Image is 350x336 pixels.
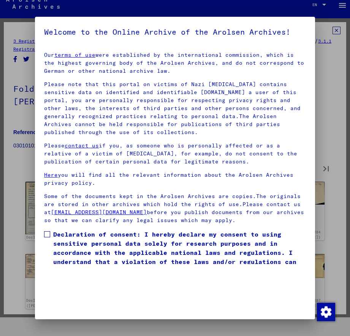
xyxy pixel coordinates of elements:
[44,80,306,136] p: Please note that this portal on victims of Nazi [MEDICAL_DATA] contains sensitive data on identif...
[44,142,306,166] p: Please if you, as someone who is personally affected or as a relative of a victim of [MEDICAL_DAT...
[51,209,147,216] a: [EMAIL_ADDRESS][DOMAIN_NAME]
[317,303,335,321] img: Change consent
[44,171,306,187] p: you will find all the relevant information about the Arolsen Archives privacy policy.
[54,51,95,58] a: terms of use
[44,26,306,38] h5: Welcome to the Online Archive of the Arolsen Archives!
[44,51,306,75] p: Our were established by the international commission, which is the highest governing body of the ...
[44,192,306,224] p: Some of the documents kept in the Arolsen Archives are copies.The originals are stored in other a...
[44,171,58,178] a: Here
[53,230,306,275] span: Declaration of consent: I hereby declare my consent to using sensitive personal data solely for r...
[65,142,99,149] a: contact us
[317,302,335,321] div: Change consent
